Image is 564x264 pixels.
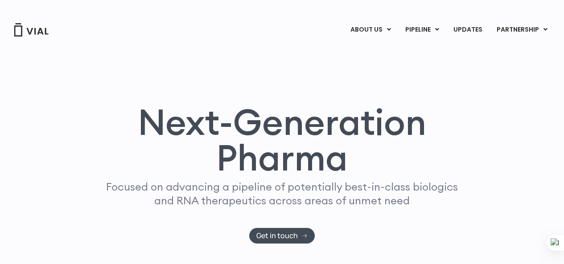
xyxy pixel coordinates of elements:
h1: Next-Generation Pharma [89,104,475,175]
a: PARTNERSHIPMenu Toggle [490,22,555,37]
a: Get in touch [249,228,315,244]
p: Focused on advancing a pipeline of potentially best-in-class biologics and RNA therapeutics acros... [103,180,462,207]
a: ABOUT USMenu Toggle [343,22,398,37]
a: PIPELINEMenu Toggle [398,22,446,37]
span: Get in touch [256,232,298,239]
img: Vial Logo [13,23,49,37]
a: UPDATES [446,22,489,37]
